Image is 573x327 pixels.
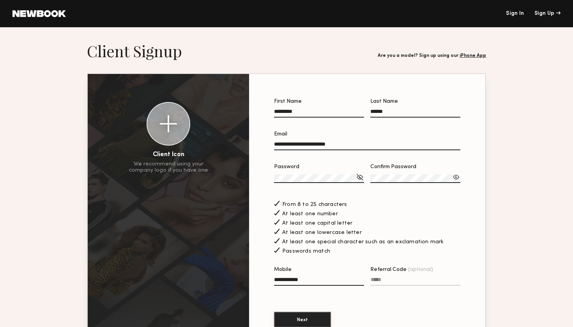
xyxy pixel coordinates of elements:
[534,11,561,16] div: Sign Up
[370,277,460,286] input: Referral Code(optional)
[274,267,364,272] div: Mobile
[274,132,460,137] div: Email
[274,174,364,183] input: Password
[129,161,208,174] div: We recommend using your company logo if you have one
[282,230,362,236] span: At least one lowercase letter
[282,221,352,226] span: At least one capital letter
[153,152,184,158] div: Client Icon
[408,267,433,272] span: (optional)
[274,164,364,170] div: Password
[274,141,460,150] input: Email
[370,174,460,183] input: Confirm Password
[274,277,364,286] input: Mobile
[274,109,364,118] input: First Name
[370,267,460,272] div: Referral Code
[370,99,460,104] div: Last Name
[87,41,182,61] h1: Client Signup
[460,53,486,58] a: iPhone App
[282,249,330,254] span: Passwords match
[370,109,460,118] input: Last Name
[378,53,486,58] div: Are you a model? Sign up using our
[506,11,524,16] a: Sign In
[274,99,364,104] div: First Name
[282,239,444,245] span: At least one special character such as an exclamation mark
[282,211,338,217] span: At least one number
[282,202,347,207] span: From 8 to 25 characters
[370,164,460,170] div: Confirm Password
